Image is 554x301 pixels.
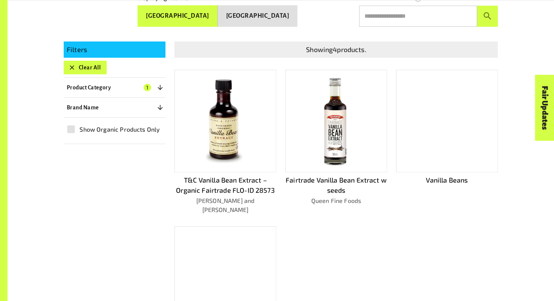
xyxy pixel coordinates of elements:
[178,45,495,55] p: Showing 4 products.
[144,84,151,91] span: 1
[218,5,298,27] button: [GEOGRAPHIC_DATA]
[174,196,276,214] p: [PERSON_NAME] and [PERSON_NAME]
[67,103,99,112] p: Brand Name
[64,61,107,74] button: Clear All
[64,81,165,94] button: Product Category
[174,70,276,214] a: T&C Vanilla Bean Extract – Organic Fairtrade FLO-ID 28573[PERSON_NAME] and [PERSON_NAME]
[138,5,218,27] button: [GEOGRAPHIC_DATA]
[285,196,387,205] p: Queen Fine Foods
[396,175,498,185] p: Vanilla Beans
[67,83,111,92] p: Product Category
[396,70,498,214] a: Vanilla Beans
[80,125,160,134] span: Show Organic Products Only
[174,175,276,195] p: T&C Vanilla Bean Extract – Organic Fairtrade FLO-ID 28573
[285,175,387,195] p: Fairtrade Vanilla Bean Extract w seeds
[285,70,387,214] a: Fairtrade Vanilla Bean Extract w seedsQueen Fine Foods
[67,45,162,55] p: Filters
[64,101,165,114] button: Brand Name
